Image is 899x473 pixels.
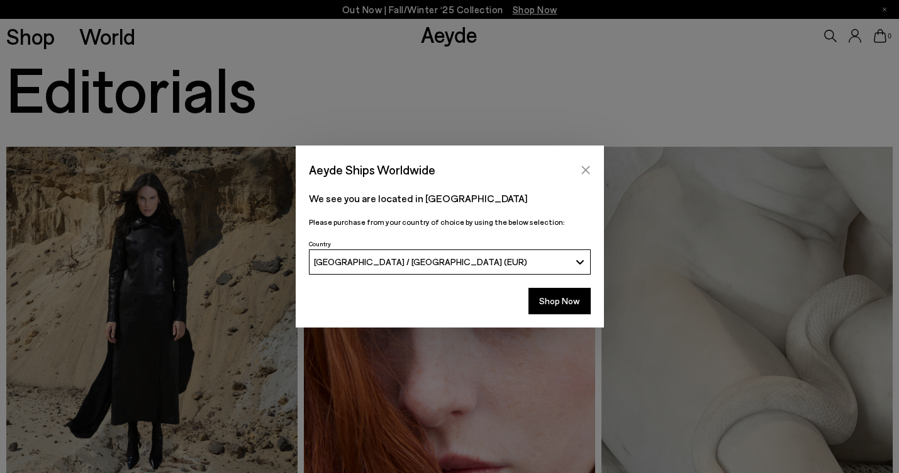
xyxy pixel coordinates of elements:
[309,159,435,181] span: Aeyde Ships Worldwide
[576,161,595,180] button: Close
[314,256,527,267] span: [GEOGRAPHIC_DATA] / [GEOGRAPHIC_DATA] (EUR)
[309,191,591,206] p: We see you are located in [GEOGRAPHIC_DATA]
[309,240,331,248] span: Country
[309,216,591,228] p: Please purchase from your country of choice by using the below selection:
[528,288,591,314] button: Shop Now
